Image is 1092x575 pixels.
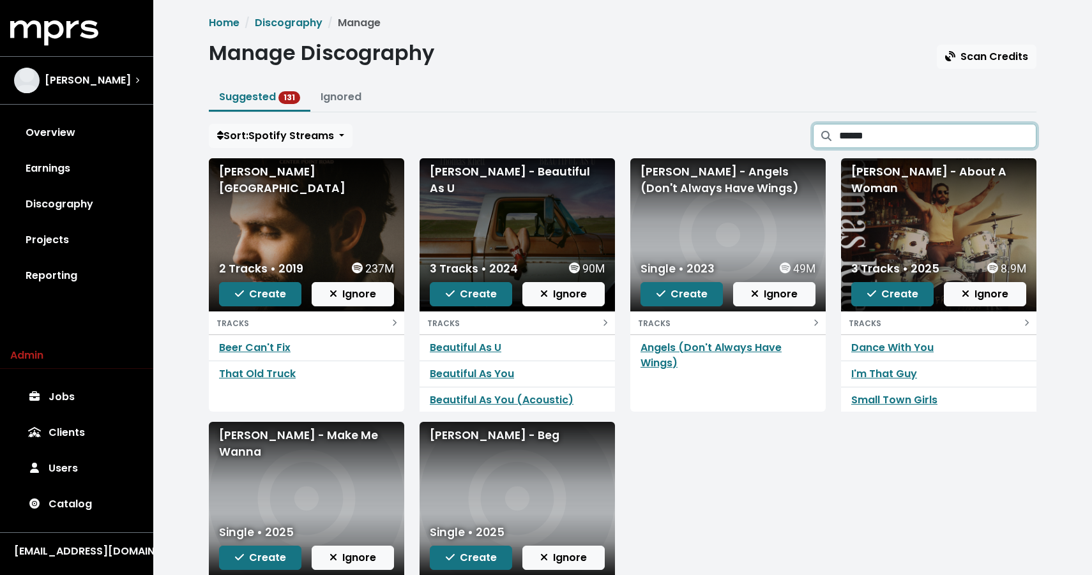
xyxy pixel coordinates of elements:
a: mprs logo [10,25,98,40]
small: TRACKS [427,318,460,329]
a: Users [10,451,143,486]
a: Dance With You [851,340,934,355]
button: Create [219,282,301,306]
div: [PERSON_NAME] - About A Woman [851,163,1026,197]
span: Ignore [540,287,587,301]
a: Beautiful As U [430,340,501,355]
div: [PERSON_NAME] - Beg [430,427,605,444]
div: 3 Tracks • 2025 [851,260,939,277]
div: Single • 2025 [430,524,504,541]
small: TRACKS [638,318,671,329]
div: 90M [569,260,605,277]
button: Ignore [733,282,815,306]
span: Ignore [962,287,1008,301]
span: Create [656,287,708,301]
button: TRACKS [841,311,1036,334]
button: TRACKS [630,311,826,334]
button: TRACKS [420,311,615,334]
span: Ignore [330,287,376,301]
button: Ignore [944,282,1026,306]
div: [PERSON_NAME][GEOGRAPHIC_DATA] [219,163,394,197]
span: Scan Credits [945,49,1028,64]
span: Sort: Spotify Streams [217,128,334,143]
button: Ignore [312,282,394,306]
h1: Manage Discography [209,41,434,65]
a: Overview [10,115,143,151]
span: Create [446,550,497,565]
div: [PERSON_NAME] - Beautiful As U [430,163,605,197]
button: Create [641,282,723,306]
a: Reporting [10,258,143,294]
a: Small Town Girls [851,392,937,407]
a: I'm That Guy [851,366,917,381]
button: Create [851,282,934,306]
a: Projects [10,222,143,258]
div: Single • 2023 [641,260,715,277]
a: Ignored [321,89,361,104]
input: Search suggested projects [839,124,1036,148]
a: Suggested 131 [219,89,300,104]
div: [PERSON_NAME] - Angels (Don't Always Have Wings) [641,163,815,197]
li: Manage [322,15,381,31]
a: Home [209,15,239,30]
span: [PERSON_NAME] [45,73,131,88]
span: Create [235,287,286,301]
a: Jobs [10,379,143,415]
span: 131 [278,91,300,104]
a: Beautiful As You (Acoustic) [430,392,573,407]
a: Beer Can't Fix [219,340,291,355]
span: Ignore [540,550,587,565]
a: That Old Truck [219,366,296,381]
small: TRACKS [216,318,249,329]
div: Single • 2025 [219,524,294,541]
span: Ignore [751,287,798,301]
button: TRACKS [209,311,404,334]
span: Create [867,287,918,301]
div: 2 Tracks • 2019 [219,260,303,277]
a: Clients [10,415,143,451]
div: 3 Tracks • 2024 [430,260,518,277]
a: Earnings [10,151,143,186]
button: Ignore [312,546,394,570]
button: Create [219,546,301,570]
a: Discography [255,15,322,30]
button: Ignore [522,546,605,570]
a: Discography [10,186,143,222]
div: [EMAIL_ADDRESS][DOMAIN_NAME] [14,544,139,559]
button: Create [430,546,512,570]
button: Ignore [522,282,605,306]
div: [PERSON_NAME] - Make Me Wanna [219,427,394,461]
nav: breadcrumb [209,15,1036,31]
span: Create [446,287,497,301]
span: Ignore [330,550,376,565]
button: Scan Credits [937,45,1036,69]
button: Sort:Spotify Streams [209,124,353,148]
a: Angels (Don't Always Have Wings) [641,340,782,370]
a: Catalog [10,486,143,522]
button: Create [430,282,512,306]
small: TRACKS [849,318,881,329]
div: 8.9M [987,260,1026,277]
div: 237M [352,260,394,277]
div: 49M [780,260,815,277]
button: [EMAIL_ADDRESS][DOMAIN_NAME] [10,543,143,560]
img: The selected account / producer [14,68,40,93]
span: Create [235,550,286,565]
a: Beautiful As You [430,366,514,381]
